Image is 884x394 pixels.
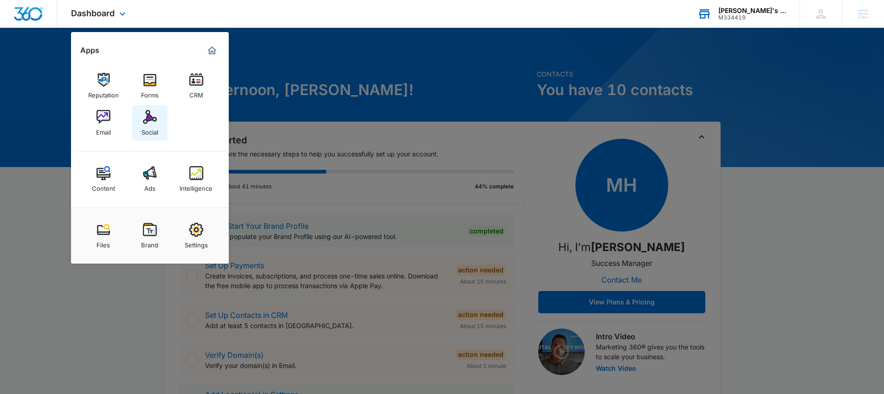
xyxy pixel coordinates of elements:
[205,43,219,58] a: Marketing 360® Dashboard
[179,218,214,253] a: Settings
[71,8,115,18] span: Dashboard
[86,218,121,253] a: Files
[179,161,214,197] a: Intelligence
[141,87,159,99] div: Forms
[86,161,121,197] a: Content
[97,237,110,249] div: Files
[141,237,158,249] div: Brand
[88,87,119,99] div: Reputation
[80,46,99,55] h2: Apps
[718,14,786,21] div: account id
[185,237,208,249] div: Settings
[132,105,168,141] a: Social
[92,180,115,192] div: Content
[96,124,111,136] div: Email
[86,68,121,103] a: Reputation
[132,161,168,197] a: Ads
[718,7,786,14] div: account name
[189,87,203,99] div: CRM
[86,105,121,141] a: Email
[179,68,214,103] a: CRM
[180,180,213,192] div: Intelligence
[132,68,168,103] a: Forms
[132,218,168,253] a: Brand
[144,180,155,192] div: Ads
[142,124,158,136] div: Social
